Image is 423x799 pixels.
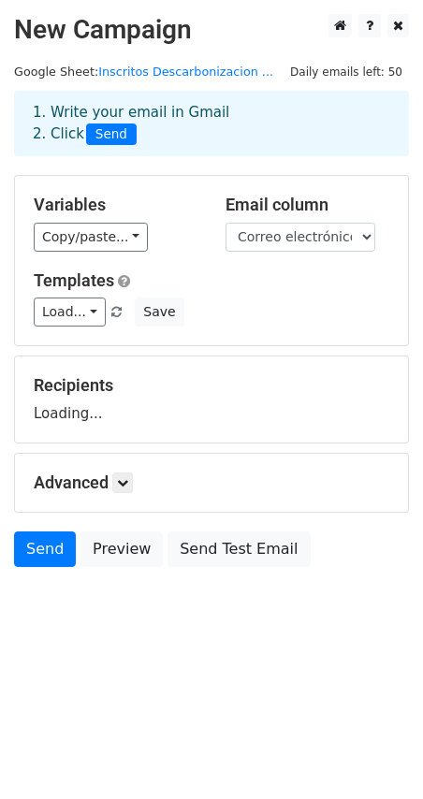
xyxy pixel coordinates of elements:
h5: Variables [34,195,197,215]
a: Send Test Email [168,531,310,567]
h5: Email column [226,195,389,215]
a: Daily emails left: 50 [284,65,409,79]
a: Load... [34,298,106,327]
div: Loading... [34,375,389,424]
h5: Recipients [34,375,389,396]
h5: Advanced [34,472,389,493]
a: Send [14,531,76,567]
a: Preview [80,531,163,567]
span: Daily emails left: 50 [284,62,409,82]
a: Templates [34,270,114,290]
small: Google Sheet: [14,65,273,79]
div: 1. Write your email in Gmail 2. Click [19,102,404,145]
button: Save [135,298,183,327]
span: Send [86,123,137,146]
h2: New Campaign [14,14,409,46]
a: Copy/paste... [34,223,148,252]
a: Inscritos Descarbonizacion ... [98,65,273,79]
